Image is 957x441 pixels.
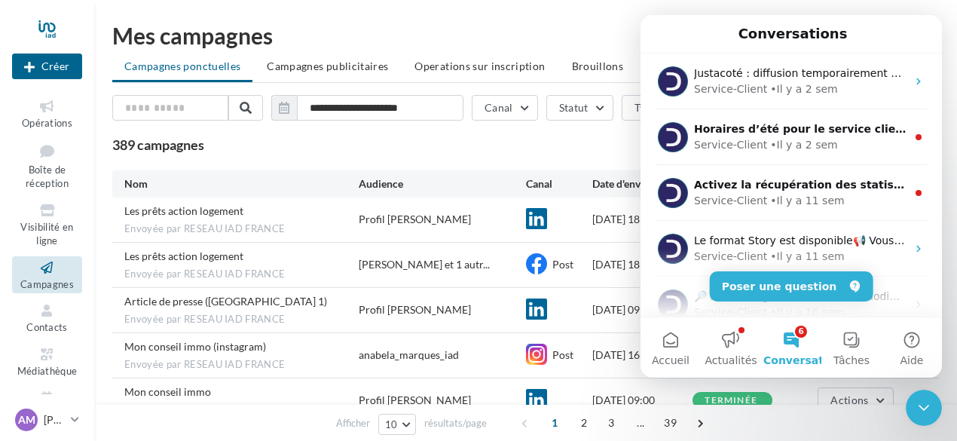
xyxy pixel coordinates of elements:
[267,60,388,72] span: Campagnes publicitaires
[20,278,74,290] span: Campagnes
[121,302,181,363] button: Conversations
[592,212,693,227] div: [DATE] 18:00
[12,199,82,250] a: Visibilité en ligne
[378,414,417,435] button: 10
[359,302,471,317] div: Profil [PERSON_NAME]
[20,221,73,247] span: Visibilité en ligne
[599,411,623,435] span: 3
[12,299,82,336] a: Contacts
[359,393,471,408] div: Profil [PERSON_NAME]
[572,411,596,435] span: 2
[124,385,211,398] span: Mon conseil immo
[385,418,398,430] span: 10
[705,396,757,406] div: terminée
[124,358,359,372] span: Envoyée par RESEAU IAD FRANCE
[359,257,490,272] span: [PERSON_NAME] et 1 autr...
[12,54,82,79] button: Créer
[472,95,538,121] button: Canal
[17,365,78,377] span: Médiathèque
[424,416,487,430] span: résultats/page
[12,343,82,380] a: Médiathèque
[124,403,359,417] span: Envoyée par RESEAU IAD FRANCE
[130,234,203,250] div: • Il y a 11 sem
[18,412,35,427] span: AM
[123,340,208,351] span: Conversations
[592,348,693,363] div: [DATE] 16:00
[526,176,593,191] div: Canal
[124,268,359,281] span: Envoyée par RESEAU IAD FRANCE
[260,340,283,351] span: Aide
[17,274,47,305] img: Profile image for Service-Client
[336,416,370,430] span: Afficher
[44,412,65,427] p: [PERSON_NAME]
[124,222,359,236] span: Envoyée par RESEAU IAD FRANCE
[124,313,359,326] span: Envoyée par RESEAU IAD FRANCE
[69,256,233,286] button: Poser une question
[12,54,82,79] div: Nouvelle campagne
[552,348,573,361] span: Post
[12,95,82,132] a: Opérations
[12,138,82,193] a: Boîte de réception
[124,250,243,262] span: Les prêts action logement
[414,60,545,72] span: Operations sur inscription
[60,302,121,363] button: Actualités
[124,176,359,191] div: Nom
[64,340,116,351] span: Actualités
[12,386,82,423] a: Calendrier
[572,60,624,72] span: Brouillons
[592,176,693,191] div: Date d'envoi
[241,302,301,363] button: Aide
[359,348,459,363] div: anabela_marques_iad
[193,340,229,351] span: Tâches
[112,136,204,153] span: 389 campagnes
[592,257,693,272] div: [DATE] 18:00
[22,117,72,129] span: Opérations
[552,258,573,271] span: Post
[628,411,653,435] span: ...
[54,234,127,250] div: Service-Client
[818,387,893,413] button: Actions
[130,289,203,305] div: • Il y a 16 sem
[906,390,942,426] iframe: Intercom live chat
[12,256,82,293] a: Campagnes
[124,204,243,217] span: Les prêts action logement
[11,340,49,351] span: Accueil
[543,411,567,435] span: 1
[622,95,749,121] button: Type de campagne
[26,321,68,333] span: Contacts
[26,164,69,190] span: Boîte de réception
[124,340,266,353] span: Mon conseil immo (instagram)
[359,176,526,191] div: Audience
[592,393,693,408] div: [DATE] 09:00
[592,302,693,317] div: [DATE] 09:20
[830,394,868,406] span: Actions
[359,212,471,227] div: Profil [PERSON_NAME]
[641,15,942,378] iframe: Intercom live chat
[658,411,683,435] span: 39
[12,406,82,434] a: AM [PERSON_NAME]
[112,24,939,47] div: Mes campagnes
[181,302,241,363] button: Tâches
[124,295,327,308] span: Article de presse (Europe 1)
[546,95,613,121] button: Statut
[54,289,127,305] div: Service-Client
